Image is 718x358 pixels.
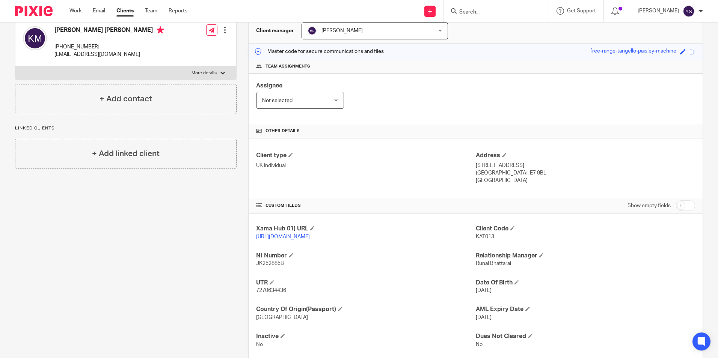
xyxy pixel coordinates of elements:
[476,152,695,159] h4: Address
[321,28,363,33] span: [PERSON_NAME]
[256,332,475,340] h4: Inactive
[265,63,310,69] span: Team assignments
[476,162,695,169] p: [STREET_ADDRESS]
[476,305,695,313] h4: AML Expiry Date
[265,128,300,134] span: Other details
[100,93,152,105] h4: + Add contact
[256,234,310,239] a: [URL][DOMAIN_NAME]
[54,51,164,58] p: [EMAIL_ADDRESS][DOMAIN_NAME]
[157,26,164,34] i: Primary
[476,177,695,184] p: [GEOGRAPHIC_DATA]
[54,26,164,36] h4: [PERSON_NAME] [PERSON_NAME]
[54,43,164,51] p: [PHONE_NUMBER]
[23,26,47,50] img: svg%3E
[256,342,263,347] span: No
[69,7,81,15] a: Work
[93,7,105,15] a: Email
[638,7,679,15] p: [PERSON_NAME]
[256,252,475,260] h4: NI Number
[476,342,483,347] span: No
[256,203,475,209] h4: CUSTOM FIELDS
[683,5,695,17] img: svg%3E
[15,125,237,131] p: Linked clients
[256,288,286,293] span: 7270634436
[459,9,526,16] input: Search
[254,48,384,55] p: Master code for secure communications and files
[567,8,596,14] span: Get Support
[476,252,695,260] h4: Relationship Manager
[169,7,187,15] a: Reports
[476,234,494,239] span: KAT013
[256,152,475,159] h4: Client type
[308,26,317,35] img: svg%3E
[476,225,695,233] h4: Client Code
[627,202,671,209] label: Show empty fields
[476,315,492,320] span: [DATE]
[256,83,282,89] span: Assignee
[15,6,53,16] img: Pixie
[476,288,492,293] span: [DATE]
[476,261,511,266] span: Runal Bhattarai
[590,47,676,56] div: free-range-tangello-paisley-machine
[145,7,157,15] a: Team
[476,332,695,340] h4: Dues Not Cleared
[256,225,475,233] h4: Xama Hub 01) URL
[192,70,217,76] p: More details
[256,261,284,266] span: JK252885B
[256,279,475,287] h4: UTR
[476,279,695,287] h4: Date Of Birth
[476,169,695,177] p: [GEOGRAPHIC_DATA], E7 9BL
[256,27,294,35] h3: Client manager
[92,148,160,159] h4: + Add linked client
[256,162,475,169] p: UK Individual
[256,305,475,313] h4: Country Of Origin(Passport)
[262,98,293,103] span: Not selected
[256,315,308,320] span: [GEOGRAPHIC_DATA]
[116,7,134,15] a: Clients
